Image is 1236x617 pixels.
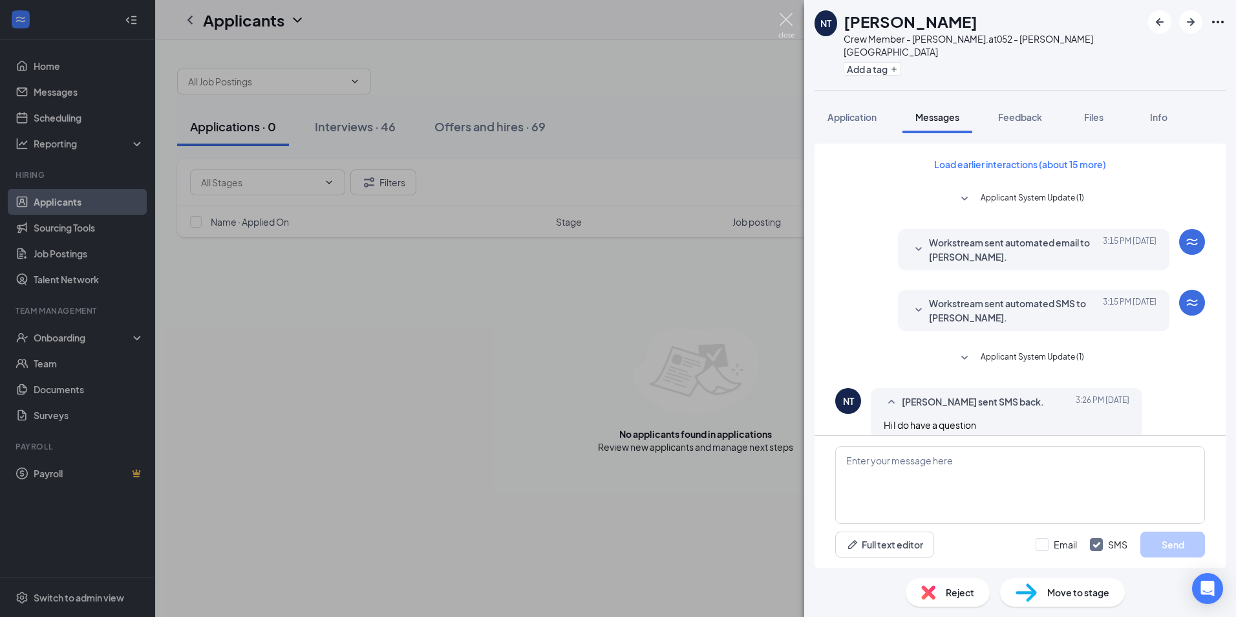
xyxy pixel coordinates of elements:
[1150,111,1167,123] span: Info
[923,154,1117,175] button: Load earlier interactions (about 15 more)
[911,303,926,318] svg: SmallChevronDown
[1148,10,1171,34] button: ArrowLeftNew
[1084,111,1103,123] span: Files
[902,395,1044,410] span: [PERSON_NAME] sent SMS back.
[957,351,1084,366] button: SmallChevronDownApplicant System Update (1)
[890,65,898,73] svg: Plus
[846,538,859,551] svg: Pen
[843,395,854,407] div: NT
[946,585,974,600] span: Reject
[1184,295,1200,310] svg: WorkstreamLogo
[911,242,926,257] svg: SmallChevronDown
[1076,395,1129,410] span: [DATE] 3:26 PM
[1192,573,1223,604] div: Open Intercom Messenger
[820,17,831,30] div: NT
[835,532,934,557] button: Full text editorPen
[1184,234,1200,250] svg: WorkstreamLogo
[1152,14,1167,30] svg: ArrowLeftNew
[844,32,1142,58] div: Crew Member - [PERSON_NAME]. at 052 - [PERSON_NAME][GEOGRAPHIC_DATA]
[844,10,977,32] h1: [PERSON_NAME]
[1103,235,1156,264] span: [DATE] 3:15 PM
[1103,296,1156,325] span: [DATE] 3:15 PM
[998,111,1042,123] span: Feedback
[1183,14,1199,30] svg: ArrowRight
[827,111,877,123] span: Application
[1179,10,1202,34] button: ArrowRight
[1140,532,1205,557] button: Send
[981,351,1084,366] span: Applicant System Update (1)
[844,62,901,76] button: PlusAdd a tag
[929,296,1098,325] span: Workstream sent automated SMS to [PERSON_NAME].
[1210,14,1226,30] svg: Ellipses
[957,351,972,366] svg: SmallChevronDown
[981,191,1084,207] span: Applicant System Update (1)
[957,191,972,207] svg: SmallChevronDown
[1047,585,1109,600] span: Move to stage
[957,191,1084,207] button: SmallChevronDownApplicant System Update (1)
[884,419,976,431] span: Hi I do have a question
[929,235,1098,264] span: Workstream sent automated email to [PERSON_NAME].
[884,395,899,410] svg: SmallChevronUp
[915,111,959,123] span: Messages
